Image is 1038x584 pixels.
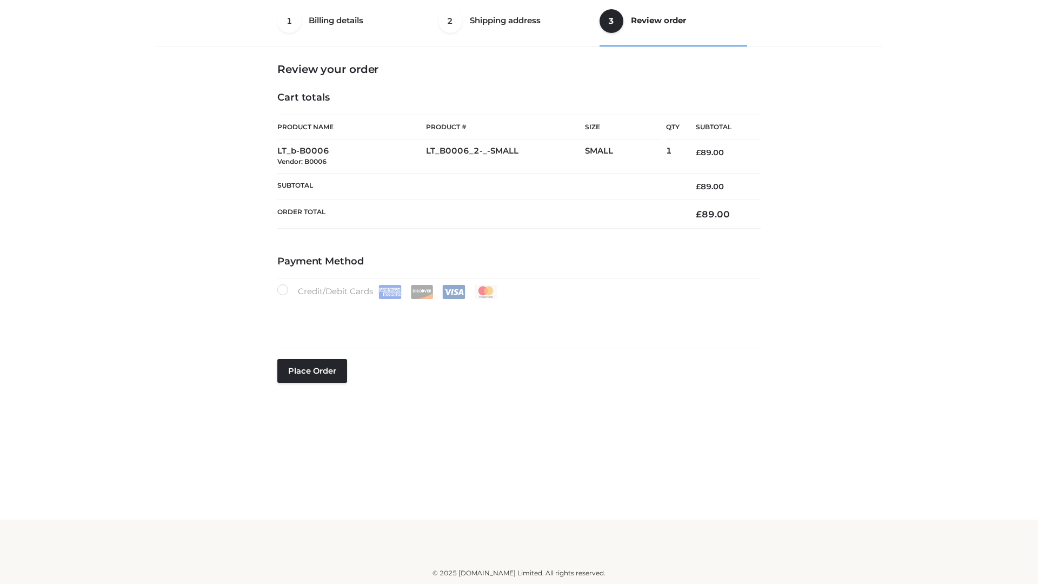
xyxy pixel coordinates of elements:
th: Size [585,115,661,140]
th: Order Total [277,200,680,229]
h3: Review your order [277,63,761,76]
img: Visa [442,285,465,299]
span: £ [696,148,701,157]
td: SMALL [585,140,666,174]
iframe: Secure payment input frame [275,297,758,336]
bdi: 89.00 [696,209,730,220]
th: Qty [666,115,680,140]
td: 1 [666,140,680,174]
label: Credit/Debit Cards [277,284,498,299]
span: £ [696,209,702,220]
td: LT_B0006_2-_-SMALL [426,140,585,174]
th: Subtotal [680,115,761,140]
small: Vendor: B0006 [277,157,327,165]
div: © 2025 [DOMAIN_NAME] Limited. All rights reserved. [161,568,877,579]
h4: Payment Method [277,256,761,268]
img: Amex [378,285,402,299]
th: Subtotal [277,173,680,200]
th: Product Name [277,115,426,140]
bdi: 89.00 [696,182,724,191]
th: Product # [426,115,585,140]
bdi: 89.00 [696,148,724,157]
img: Mastercard [474,285,497,299]
h4: Cart totals [277,92,761,104]
button: Place order [277,359,347,383]
td: LT_b-B0006 [277,140,426,174]
span: £ [696,182,701,191]
img: Discover [410,285,434,299]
